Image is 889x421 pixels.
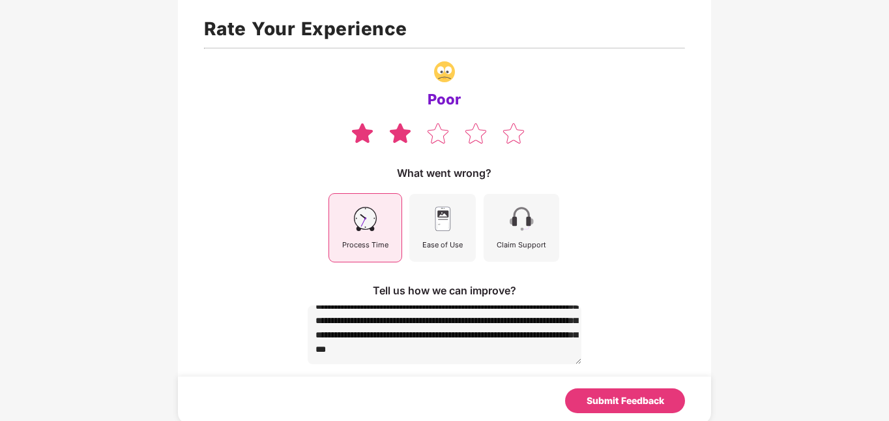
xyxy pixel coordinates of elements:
[463,121,488,145] img: svg+xml;base64,PHN2ZyB4bWxucz0iaHR0cDovL3d3dy53My5vcmcvMjAwMC9zdmciIHdpZHRoPSIzOCIgaGVpZ2h0PSIzNS...
[501,121,526,145] img: svg+xml;base64,PHN2ZyB4bWxucz0iaHR0cDovL3d3dy53My5vcmcvMjAwMC9zdmciIHdpZHRoPSIzOCIgaGVpZ2h0PSIzNS...
[342,239,388,251] div: Process Time
[497,239,546,251] div: Claim Support
[350,121,375,144] img: svg+xml;base64,PHN2ZyB4bWxucz0iaHR0cDovL3d3dy53My5vcmcvMjAwMC9zdmciIHdpZHRoPSIzOCIgaGVpZ2h0PSIzNS...
[204,14,685,43] h1: Rate Your Experience
[434,61,455,82] img: svg+xml;base64,PHN2ZyB4bWxucz0iaHR0cDovL3d3dy53My5vcmcvMjAwMC9zdmciIHdpZHRoPSIzNy4wNzgiIGhlaWdodD...
[373,283,516,298] div: Tell us how we can improve?
[587,394,664,408] div: Submit Feedback
[388,121,413,144] img: svg+xml;base64,PHN2ZyB4bWxucz0iaHR0cDovL3d3dy53My5vcmcvMjAwMC9zdmciIHdpZHRoPSIzOCIgaGVpZ2h0PSIzNS...
[422,239,463,251] div: Ease of Use
[428,90,461,108] div: Poor
[507,204,536,234] img: svg+xml;base64,PHN2ZyB4bWxucz0iaHR0cDovL3d3dy53My5vcmcvMjAwMC9zdmciIHdpZHRoPSI0NSIgaGVpZ2h0PSI0NS...
[351,204,380,234] img: svg+xml;base64,PHN2ZyB4bWxucz0iaHR0cDovL3d3dy53My5vcmcvMjAwMC9zdmciIHdpZHRoPSI0NSIgaGVpZ2h0PSI0NS...
[397,166,491,180] div: What went wrong?
[426,121,450,145] img: svg+xml;base64,PHN2ZyB4bWxucz0iaHR0cDovL3d3dy53My5vcmcvMjAwMC9zdmciIHdpZHRoPSIzOCIgaGVpZ2h0PSIzNS...
[428,204,458,234] img: svg+xml;base64,PHN2ZyB4bWxucz0iaHR0cDovL3d3dy53My5vcmcvMjAwMC9zdmciIHdpZHRoPSI0NSIgaGVpZ2h0PSI0NS...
